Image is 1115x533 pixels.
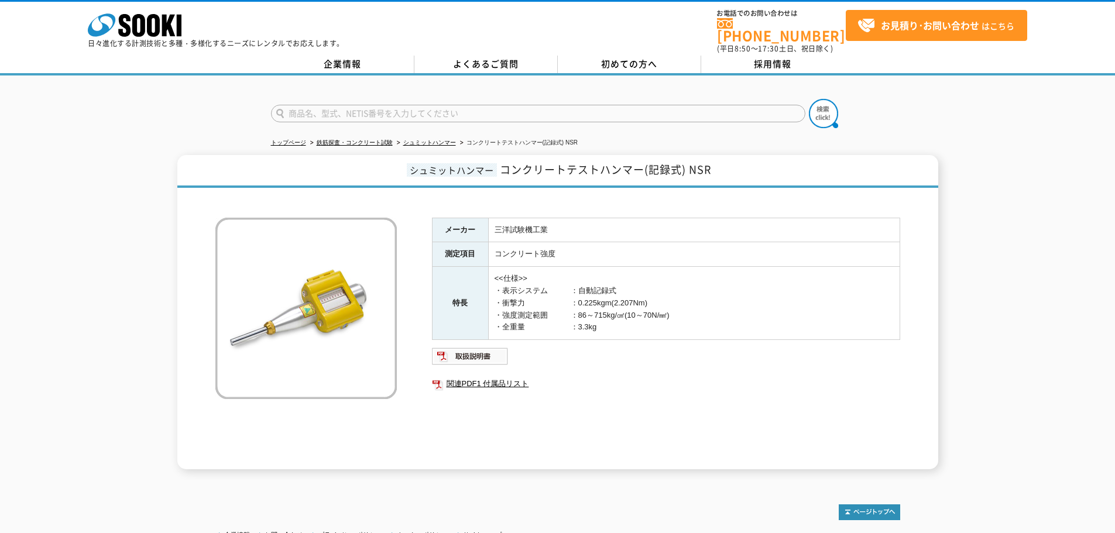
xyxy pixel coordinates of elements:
[846,10,1027,41] a: お見積り･お問い合わせはこちら
[488,267,900,340] td: <<仕様>> ・表示システム ：自動記録式 ・衝撃力 ：0.225kgm(2.207Nm) ・強度測定範囲 ：86～715kg/㎠(10～70N/㎟) ・全重量 ：3.3kg
[857,17,1014,35] span: はこちら
[88,40,344,47] p: 日々進化する計測技術と多種・多様化するニーズにレンタルでお応えします。
[717,10,846,17] span: お電話でのお問い合わせは
[271,56,414,73] a: 企業情報
[558,56,701,73] a: 初めての方へ
[717,43,833,54] span: (平日 ～ 土日、祝日除く)
[432,347,509,366] img: 取扱説明書
[735,43,751,54] span: 8:50
[717,18,846,42] a: [PHONE_NUMBER]
[317,139,393,146] a: 鉄筋探査・コンクリート試験
[414,56,558,73] a: よくあるご質問
[488,242,900,267] td: コンクリート強度
[500,161,711,177] span: コンクリートテストハンマー(記録式) NSR
[458,137,578,149] li: コンクリートテストハンマー(記録式) NSR
[271,139,306,146] a: トップページ
[432,242,488,267] th: 測定項目
[215,218,397,399] img: コンクリートテストハンマー(記録式) NSR
[432,267,488,340] th: 特長
[488,218,900,242] td: 三洋試験機工業
[701,56,845,73] a: 採用情報
[839,504,900,520] img: トップページへ
[432,218,488,242] th: メーカー
[432,355,509,363] a: 取扱説明書
[432,376,900,391] a: 関連PDF1 付属品リスト
[271,105,805,122] input: 商品名、型式、NETIS番号を入力してください
[809,99,838,128] img: btn_search.png
[403,139,456,146] a: シュミットハンマー
[601,57,657,70] span: 初めての方へ
[407,163,497,177] span: シュミットハンマー
[758,43,779,54] span: 17:30
[881,18,979,32] strong: お見積り･お問い合わせ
